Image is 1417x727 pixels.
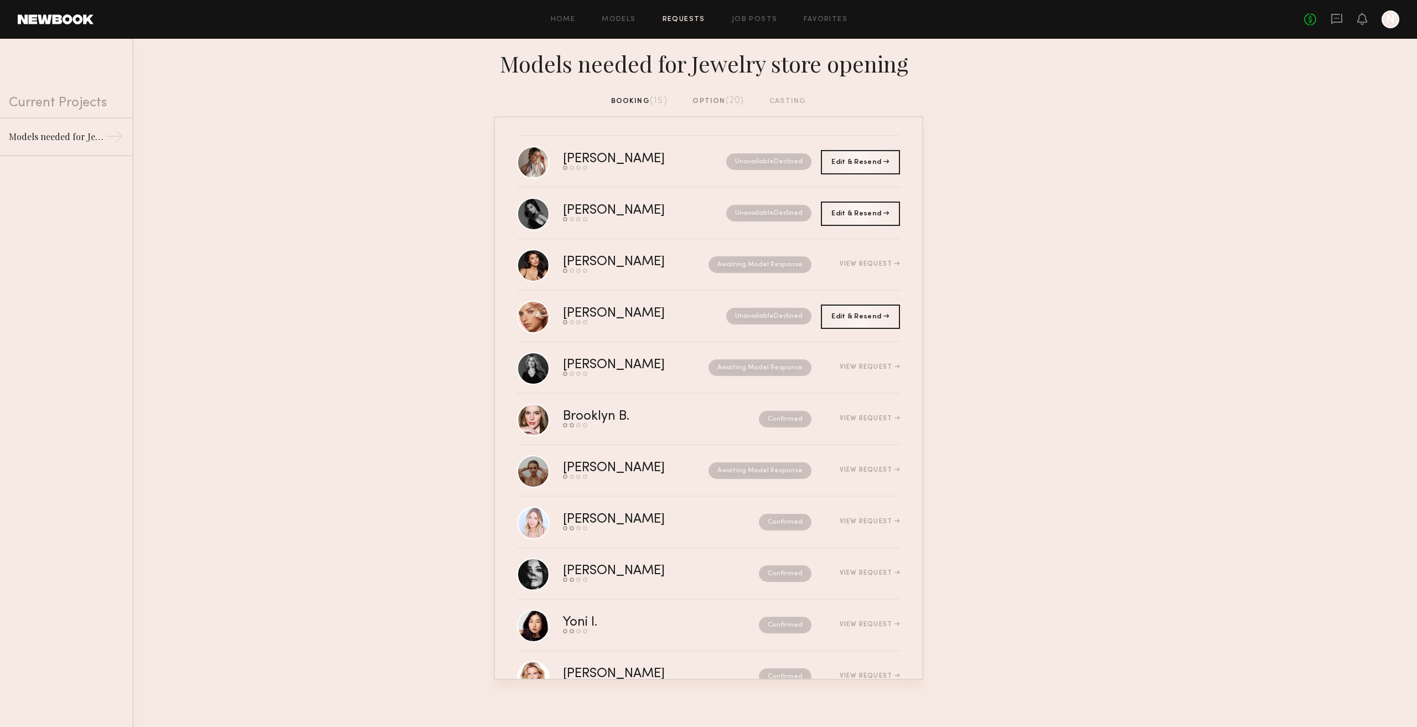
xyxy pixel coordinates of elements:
div: View Request [840,415,900,422]
a: [PERSON_NAME]UnavailableDeclined [517,291,900,342]
a: [PERSON_NAME]ConfirmedView Request [517,548,900,600]
div: [PERSON_NAME] [563,204,696,217]
a: [PERSON_NAME]UnavailableDeclined [517,188,900,239]
div: [PERSON_NAME] [563,359,687,372]
div: [PERSON_NAME] [563,668,712,680]
a: [PERSON_NAME]Awaiting Model ResponseView Request [517,342,900,394]
span: (20) [726,96,744,105]
div: View Request [840,673,900,679]
div: [PERSON_NAME] [563,565,712,578]
a: [PERSON_NAME]ConfirmedView Request [517,497,900,548]
div: [PERSON_NAME] [563,153,696,166]
a: Models [602,16,635,23]
div: View Request [840,364,900,370]
div: [PERSON_NAME] [563,513,712,526]
div: View Request [840,570,900,576]
span: Edit & Resend [831,313,889,320]
a: Requests [663,16,705,23]
div: Brooklyn B. [563,410,694,423]
nb-request-status: Confirmed [759,617,811,633]
nb-request-status: Confirmed [759,411,811,427]
nb-request-status: Unavailable Declined [726,308,811,324]
nb-request-status: Awaiting Model Response [708,462,811,479]
div: View Request [840,621,900,628]
div: [PERSON_NAME] [563,307,696,320]
div: option [692,95,744,107]
div: [PERSON_NAME] [563,462,687,475]
a: [PERSON_NAME]UnavailableDeclined [517,136,900,188]
div: View Request [840,261,900,267]
a: [PERSON_NAME]Awaiting Model ResponseView Request [517,239,900,291]
nb-request-status: Awaiting Model Response [708,256,811,273]
div: Models needed for Jewelry store opening [9,130,105,143]
a: N [1382,11,1399,28]
a: Brooklyn B.ConfirmedView Request [517,394,900,445]
a: Yoni I.ConfirmedView Request [517,600,900,651]
a: Job Posts [732,16,778,23]
div: Yoni I. [563,616,678,629]
a: [PERSON_NAME]Awaiting Model ResponseView Request [517,445,900,497]
nb-request-status: Confirmed [759,565,811,582]
a: Favorites [804,16,847,23]
nb-request-status: Unavailable Declined [726,205,811,221]
span: Edit & Resend [831,210,889,217]
a: Home [551,16,576,23]
nb-request-status: Confirmed [759,668,811,685]
div: [PERSON_NAME] [563,256,687,269]
div: View Request [840,467,900,473]
div: Models needed for Jewelry store opening [494,48,923,78]
a: [PERSON_NAME]ConfirmedView Request [517,651,900,703]
nb-request-status: Awaiting Model Response [708,359,811,376]
nb-request-status: Unavailable Declined [726,153,811,170]
nb-request-status: Confirmed [759,514,811,530]
span: Edit & Resend [831,159,889,166]
div: View Request [840,518,900,525]
div: → [105,127,123,149]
